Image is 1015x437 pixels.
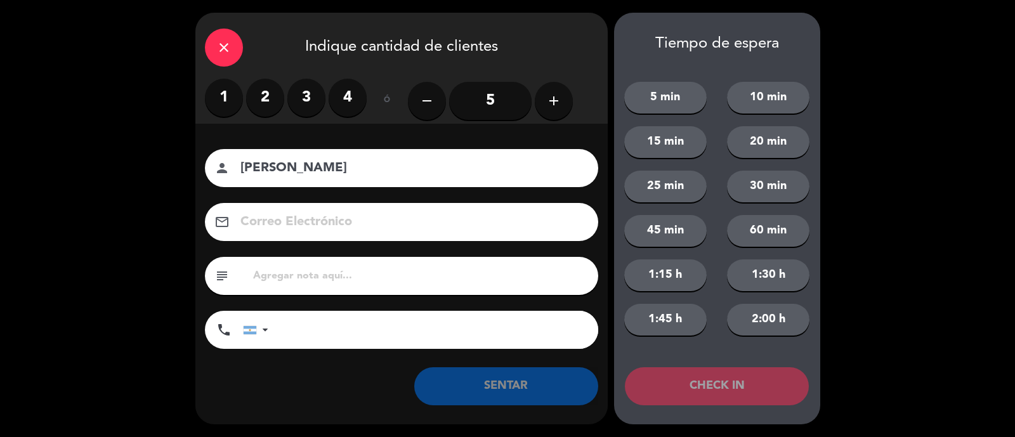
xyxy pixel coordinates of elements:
[727,259,809,291] button: 1:30 h
[624,259,707,291] button: 1:15 h
[624,304,707,336] button: 1:45 h
[214,268,230,284] i: subject
[246,79,284,117] label: 2
[329,79,367,117] label: 4
[624,126,707,158] button: 15 min
[205,79,243,117] label: 1
[239,211,582,233] input: Correo Electrónico
[214,214,230,230] i: email
[239,157,582,179] input: Nombre del cliente
[195,13,608,79] div: Indique cantidad de clientes
[367,79,408,123] div: ó
[727,82,809,114] button: 10 min
[625,367,809,405] button: CHECK IN
[287,79,325,117] label: 3
[727,171,809,202] button: 30 min
[414,367,598,405] button: SENTAR
[727,215,809,247] button: 60 min
[214,160,230,176] i: person
[624,171,707,202] button: 25 min
[624,215,707,247] button: 45 min
[727,126,809,158] button: 20 min
[546,93,561,108] i: add
[408,82,446,120] button: remove
[216,40,232,55] i: close
[535,82,573,120] button: add
[252,267,589,285] input: Agregar nota aquí...
[419,93,435,108] i: remove
[614,35,820,53] div: Tiempo de espera
[624,82,707,114] button: 5 min
[244,311,273,348] div: Argentina: +54
[727,304,809,336] button: 2:00 h
[216,322,232,337] i: phone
